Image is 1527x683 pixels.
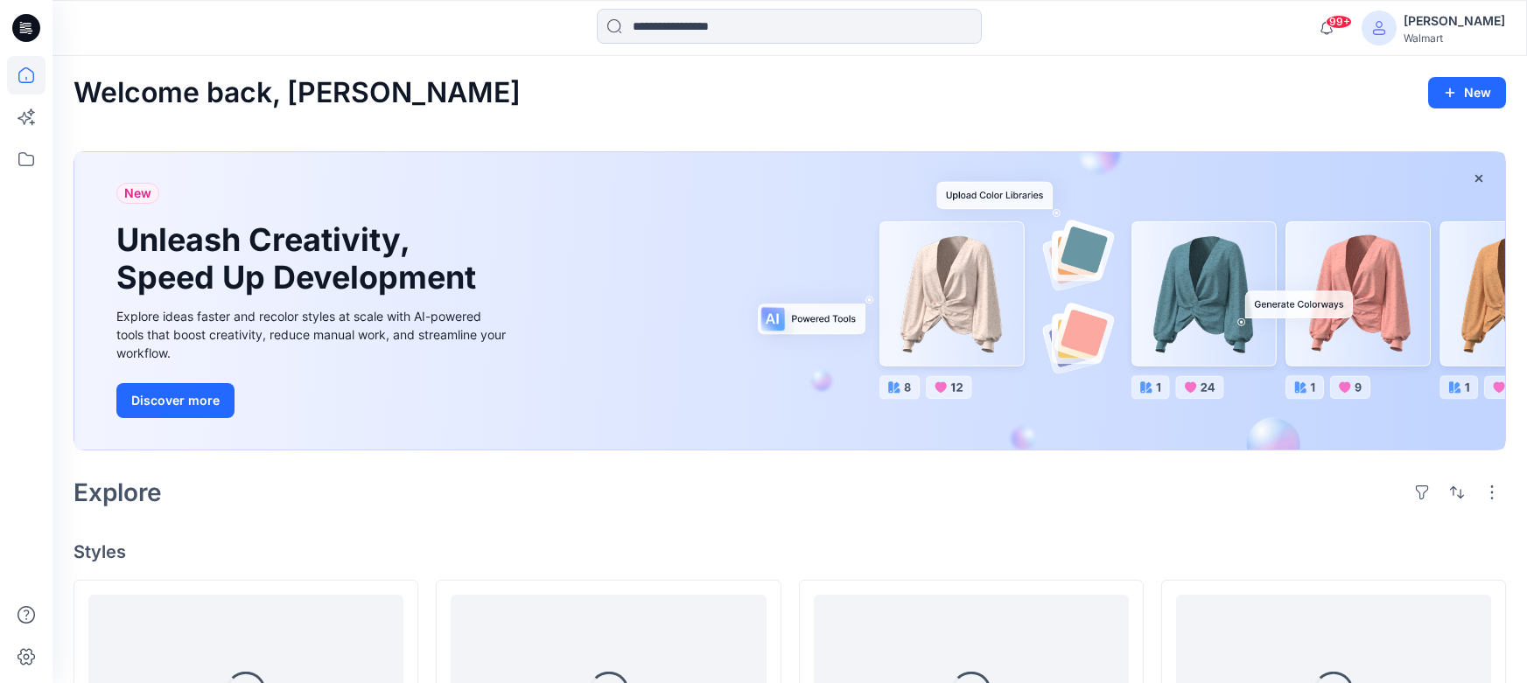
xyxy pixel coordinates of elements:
button: Discover more [116,383,235,418]
span: 99+ [1326,15,1352,29]
h2: Explore [74,478,162,506]
h1: Unleash Creativity, Speed Up Development [116,221,484,296]
div: Explore ideas faster and recolor styles at scale with AI-powered tools that boost creativity, red... [116,307,510,362]
span: New [124,183,151,204]
h4: Styles [74,541,1506,562]
svg: avatar [1372,21,1386,35]
div: Walmart [1404,31,1505,45]
a: Discover more [116,383,510,418]
h2: Welcome back, [PERSON_NAME] [74,77,521,109]
div: [PERSON_NAME] [1404,10,1505,31]
button: New [1428,77,1506,108]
